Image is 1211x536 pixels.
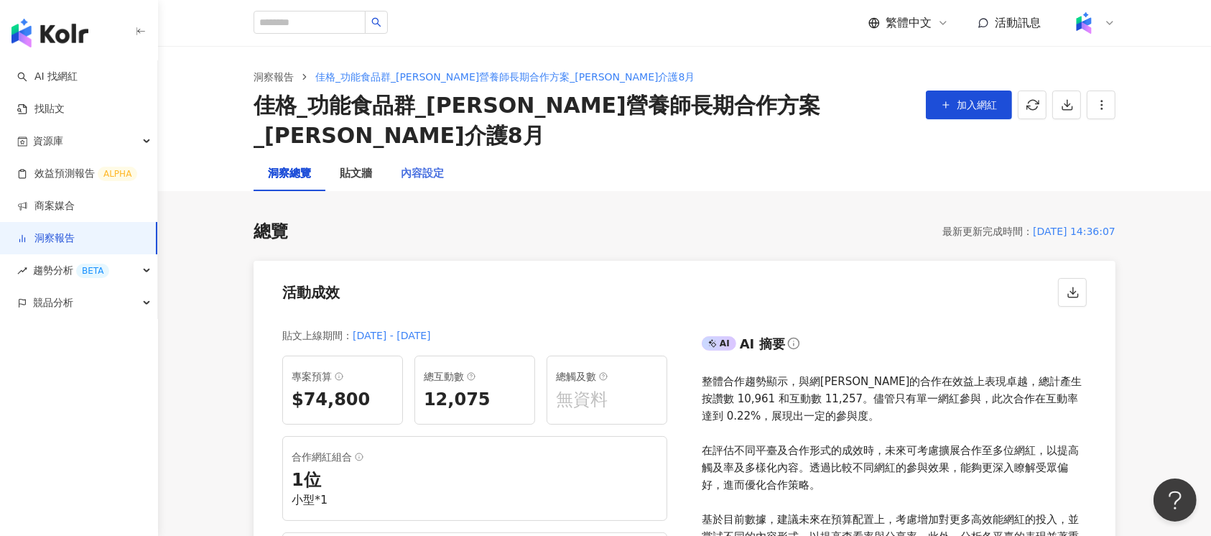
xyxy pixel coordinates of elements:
[556,388,658,412] div: 無資料
[17,266,27,276] span: rise
[340,165,372,182] div: 貼文牆
[315,71,695,83] span: 佳格_功能食品群_[PERSON_NAME]營養師長期合作方案_[PERSON_NAME]介護8月
[401,165,444,182] div: 內容設定
[17,167,137,181] a: 效益預測報告ALPHA
[282,327,353,344] div: 貼文上線期間 ：
[17,70,78,84] a: searchAI 找網紅
[292,388,394,412] div: $74,800
[424,388,526,412] div: 12,075
[702,333,1087,361] div: AIAI 摘要
[1033,223,1115,240] div: [DATE] 14:36:07
[740,335,785,353] div: AI 摘要
[17,102,65,116] a: 找貼文
[268,165,311,182] div: 洞察總覽
[17,231,75,246] a: 洞察報告
[292,468,658,493] div: 1 位
[33,254,109,287] span: 趨勢分析
[886,15,932,31] span: 繁體中文
[11,19,88,47] img: logo
[1070,9,1098,37] img: Kolr%20app%20icon%20%281%29.png
[957,99,997,111] span: 加入網紅
[33,125,63,157] span: 資源庫
[424,368,526,385] div: 總互動數
[1154,479,1197,522] iframe: Help Scout Beacon - Open
[254,91,914,151] div: 佳格_功能食品群_[PERSON_NAME]營養師長期合作方案_[PERSON_NAME]介護8月
[371,17,381,27] span: search
[942,223,1033,240] div: 最新更新完成時間 ：
[33,287,73,319] span: 競品分析
[251,69,297,85] a: 洞察報告
[76,264,109,278] div: BETA
[926,91,1012,119] button: 加入網紅
[353,327,431,344] div: [DATE] - [DATE]
[17,199,75,213] a: 商案媒合
[995,16,1041,29] span: 活動訊息
[556,368,658,385] div: 總觸及數
[282,282,340,302] div: 活動成效
[292,368,394,385] div: 專案預算
[254,220,288,244] div: 總覽
[702,336,736,351] div: AI
[292,448,658,466] div: 合作網紅組合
